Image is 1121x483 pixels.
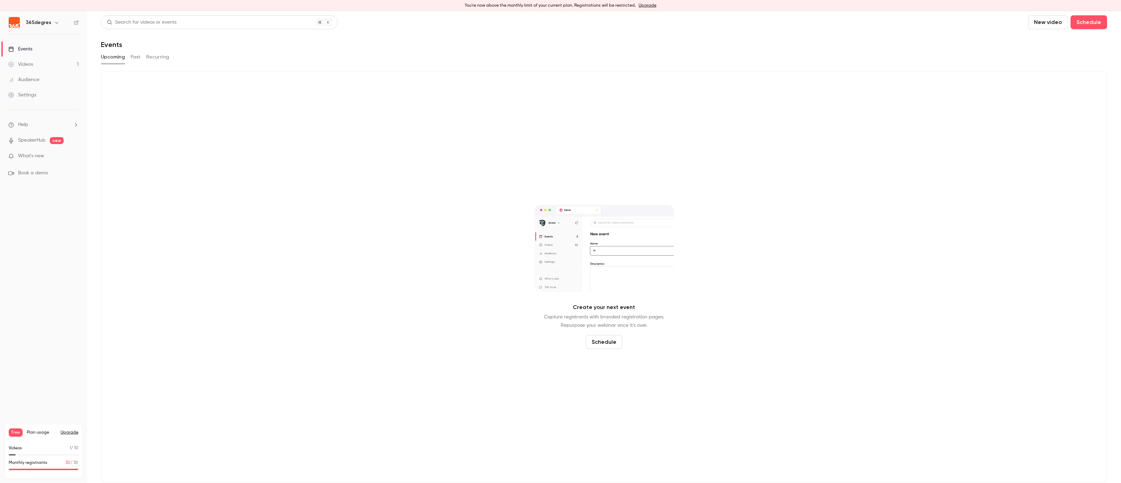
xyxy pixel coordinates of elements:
[107,19,176,26] div: Search for videos or events
[61,430,78,435] button: Upgrade
[101,40,122,49] h1: Events
[639,3,656,8] a: Upgrade
[18,169,48,177] span: Book a demo
[1071,15,1107,29] button: Schedule
[8,76,39,83] div: Audience
[9,460,47,466] p: Monthly registrants
[146,52,169,63] button: Recurring
[70,446,71,450] span: 1
[586,335,622,349] button: Schedule
[131,52,141,63] button: Past
[50,137,64,144] span: new
[18,137,46,144] a: SpeakerHub
[65,461,70,465] span: 30
[70,153,79,159] iframe: Noticeable Trigger
[8,46,32,53] div: Events
[8,121,79,128] li: help-dropdown-opener
[65,460,78,466] p: / 30
[573,303,635,311] p: Create your next event
[18,121,28,128] span: Help
[1028,15,1068,29] button: New video
[18,152,44,160] span: What's new
[27,430,56,435] span: Plan usage
[544,313,664,330] p: Capture registrants with branded registration pages. Repurpose your webinar once it's over.
[9,428,23,437] span: Free
[9,17,20,28] img: 365degres
[8,61,33,68] div: Videos
[8,92,36,98] div: Settings
[26,19,51,26] h6: 365degres
[9,445,22,451] p: Videos
[70,445,78,451] p: / 10
[101,52,125,63] button: Upcoming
